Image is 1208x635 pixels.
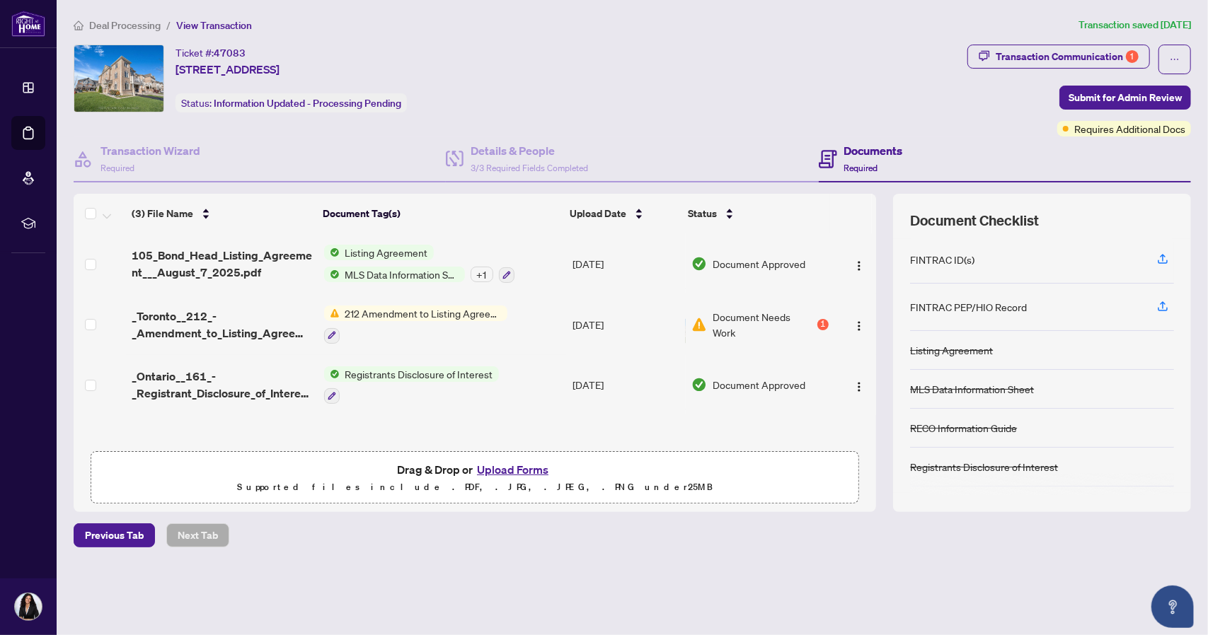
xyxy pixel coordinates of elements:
h4: Documents [844,142,903,159]
button: Previous Tab [74,523,155,547]
img: Status Icon [324,366,340,382]
span: Previous Tab [85,524,144,547]
span: Drag & Drop or [397,460,553,479]
div: Status: [176,93,407,112]
span: _Toronto__212_-_Amendment_to_Listing_Agreement___Authority_to_O.pdf [132,308,313,342]
div: 1 [817,319,829,330]
span: Status [688,206,717,221]
span: 47083 [214,47,246,59]
button: Submit for Admin Review [1059,86,1191,110]
button: Logo [848,373,870,396]
span: Document Approved [713,377,805,392]
span: home [74,21,84,30]
span: 105_Bond_Head_Listing_Agreement___August_7_2025.pdf [132,247,313,281]
img: Logo [853,260,865,272]
span: Information Updated - Processing Pending [214,97,401,110]
span: 212 Amendment to Listing Agreement - Authority to Offer for Lease Price Change/Extension/Amendmen... [340,305,507,321]
img: Status Icon [324,245,340,260]
div: Transaction Communication [996,45,1139,68]
img: Logo [853,381,865,392]
span: 3/3 Required Fields Completed [471,163,588,173]
h4: Transaction Wizard [100,142,200,159]
img: Document Status [691,256,707,272]
th: Status [682,194,830,233]
span: MLS Data Information Sheet [340,267,465,282]
th: Upload Date [564,194,682,233]
span: Document Approved [713,256,805,272]
img: logo [11,11,45,37]
article: Transaction saved [DATE] [1078,17,1191,33]
p: Supported files include .PDF, .JPG, .JPEG, .PNG under 25 MB [100,479,850,496]
td: [DATE] [567,355,686,416]
span: Registrants Disclosure of Interest [340,366,499,382]
span: Document Needs Work [713,309,815,340]
span: ellipsis [1170,54,1180,64]
th: (3) File Name [126,194,317,233]
div: MLS Data Information Sheet [910,381,1034,397]
img: Profile Icon [15,593,42,620]
span: _Ontario__161_-_Registrant_Disclosure_of_Interest___Disposition_of_Property 1 EXECUTED.pdf [132,368,313,402]
span: (3) File Name [132,206,193,221]
div: RECO Information Guide [910,420,1017,436]
button: Status IconListing AgreementStatus IconMLS Data Information Sheet+1 [324,245,514,283]
span: Requires Additional Docs [1074,121,1185,136]
span: View Transaction [176,19,252,32]
button: Status IconRegistrants Disclosure of Interest [324,366,499,404]
div: + 1 [471,267,493,282]
img: IMG-W12329326_1.jpg [74,45,163,112]
span: Submit for Admin Review [1069,86,1182,109]
span: Listing Agreement [340,245,434,260]
h4: Details & People [471,142,588,159]
span: Drag & Drop orUpload FormsSupported files include .PDF, .JPG, .JPEG, .PNG under25MB [91,452,858,504]
button: Open asap [1151,586,1194,628]
img: Document Status [691,317,707,332]
div: Ticket #: [176,45,246,61]
span: Required [100,163,134,173]
span: Document Checklist [910,211,1039,231]
img: Status Icon [324,305,340,321]
li: / [166,17,171,33]
div: 1 [1126,50,1139,63]
div: FINTRAC ID(s) [910,252,974,267]
img: Status Icon [324,267,340,282]
img: Logo [853,320,865,332]
div: Registrants Disclosure of Interest [910,459,1058,474]
button: Logo [848,252,870,275]
div: FINTRAC PEP/HIO Record [910,299,1027,315]
span: [STREET_ADDRESS] [176,61,280,78]
img: Document Status [691,377,707,392]
span: Upload Date [570,206,626,221]
td: [DATE] [567,294,686,355]
span: Required [844,163,878,173]
button: Transaction Communication1 [967,45,1150,69]
button: Logo [848,313,870,336]
span: Deal Processing [89,19,161,32]
button: Upload Forms [473,460,553,479]
th: Document Tag(s) [317,194,564,233]
button: Status Icon212 Amendment to Listing Agreement - Authority to Offer for Lease Price Change/Extensi... [324,305,507,344]
td: [DATE] [567,233,686,294]
button: Next Tab [166,523,229,547]
div: Listing Agreement [910,342,993,358]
